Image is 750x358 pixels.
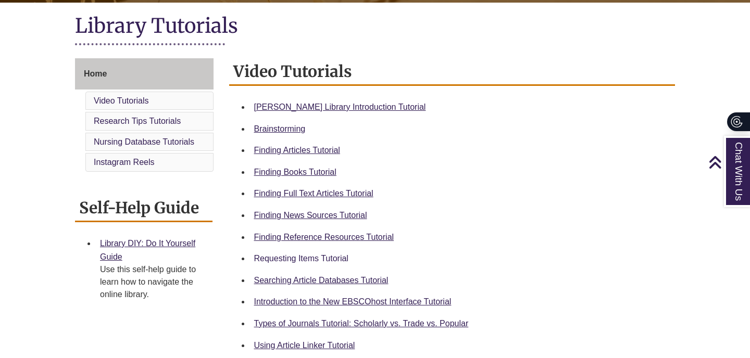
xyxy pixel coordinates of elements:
[708,155,747,169] a: Back to Top
[75,13,675,41] h1: Library Tutorials
[94,137,194,146] a: Nursing Database Tutorials
[84,69,107,78] span: Home
[254,103,426,111] a: [PERSON_NAME] Library Introduction Tutorial
[100,239,195,261] a: Library DIY: Do It Yourself Guide
[254,146,340,155] a: Finding Articles Tutorial
[254,254,348,263] a: Requesting Items Tutorial
[94,96,149,105] a: Video Tutorials
[229,58,676,86] h2: Video Tutorials
[94,117,181,125] a: Research Tips Tutorials
[75,58,214,89] a: Home
[254,211,367,220] a: Finding News Sources Tutorial
[254,319,469,328] a: Types of Journals Tutorial: Scholarly vs. Trade vs. Popular
[254,297,452,306] a: Introduction to the New EBSCOhost Interface Tutorial
[254,276,389,285] a: Searching Article Databases Tutorial
[75,195,213,222] h2: Self-Help Guide
[94,158,155,167] a: Instagram Reels
[254,168,336,176] a: Finding Books Tutorial
[100,263,204,301] div: Use this self-help guide to learn how to navigate the online library.
[75,58,214,174] div: Guide Page Menu
[254,233,394,241] a: Finding Reference Resources Tutorial
[254,189,373,198] a: Finding Full Text Articles Tutorial
[254,124,306,133] a: Brainstorming
[254,341,355,350] a: Using Article Linker Tutorial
